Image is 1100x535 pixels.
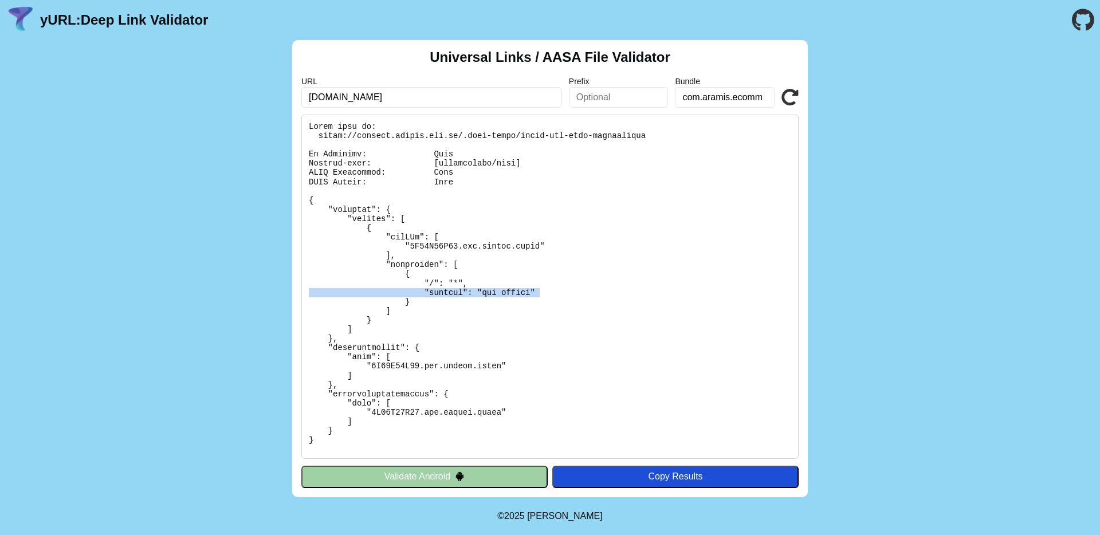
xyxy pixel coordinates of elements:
[675,77,775,86] label: Bundle
[301,87,562,108] input: Required
[527,511,603,521] a: Michael Ibragimchayev's Personal Site
[430,49,670,65] h2: Universal Links / AASA File Validator
[497,497,602,535] footer: ©
[552,466,799,487] button: Copy Results
[301,115,799,459] pre: Lorem ipsu do: sitam://consect.adipis.eli.se/.doei-tempo/incid-utl-etdo-magnaaliqua En Adminimv: ...
[301,77,562,86] label: URL
[558,471,793,482] div: Copy Results
[504,511,525,521] span: 2025
[301,466,548,487] button: Validate Android
[569,87,669,108] input: Optional
[675,87,775,108] input: Optional
[40,12,208,28] a: yURL:Deep Link Validator
[6,5,36,35] img: yURL Logo
[455,471,465,481] img: droidIcon.svg
[569,77,669,86] label: Prefix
